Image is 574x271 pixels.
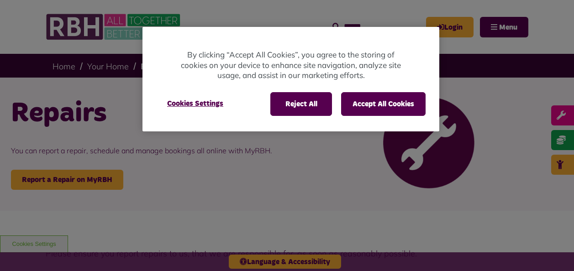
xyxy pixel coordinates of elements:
button: Accept All Cookies [341,92,426,116]
p: By clicking “Accept All Cookies”, you agree to the storing of cookies on your device to enhance s... [179,50,403,81]
div: Privacy [142,27,439,131]
button: Cookies Settings [156,92,234,115]
div: Cookie banner [142,27,439,131]
button: Reject All [270,92,332,116]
